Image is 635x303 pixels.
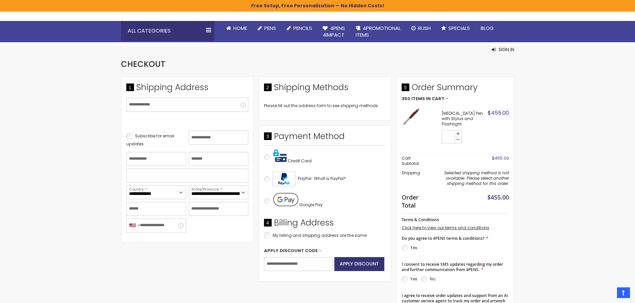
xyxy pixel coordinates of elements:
[281,21,317,36] a: Pencils
[406,21,436,36] a: Rush
[126,82,248,96] div: Shipping Address
[411,96,444,101] span: Items in Cart
[418,25,431,32] span: Rush
[334,257,384,271] button: Apply Discount
[617,287,630,298] a: Top
[293,25,312,32] span: Pencils
[323,25,345,38] span: 4Pens 4impact
[273,232,367,238] span: My billing and shipping address are the same
[436,21,475,36] a: Specials
[264,248,318,254] span: Apply Discount Code
[314,176,346,181] span: What is PayPal?
[402,261,503,272] span: I consent to receive SMS updates regarding my order and further communication from 4PENS.
[402,225,489,230] a: Click here to view our terms and conditions
[264,25,276,32] span: Pens
[121,21,214,41] div: All Categories
[121,59,165,70] span: Checkout
[492,155,509,161] span: $455.00
[448,25,470,32] span: Specials
[402,170,420,176] span: Shipping
[410,245,417,250] label: Yes
[264,82,386,96] div: Shipping Methods
[410,276,417,282] label: Yes
[475,21,499,36] a: Blog
[340,260,379,267] span: Apply Discount
[288,158,312,164] span: Credit Card
[350,21,406,43] a: 4PROMOTIONALITEMS
[481,25,494,32] span: Blog
[298,176,311,181] span: PayPal
[402,108,420,126] img: Kyra Pen with Stylus and Flashlight-Red
[430,276,435,282] label: No
[273,149,287,162] img: Pay with credit card
[252,21,281,36] a: Pens
[402,217,439,223] span: Terms & Conditions
[487,193,509,201] span: $455.00
[126,133,174,147] span: Subscribe for email updates
[233,25,247,32] span: Home
[402,192,424,210] strong: Order Total
[492,46,514,53] button: Sign In
[264,131,386,145] div: Payment Method
[499,46,514,53] span: Sign In
[314,175,346,183] a: What is PayPal?
[299,202,323,208] span: Google Pay
[273,172,295,186] img: Acceptance Mark
[444,170,509,186] span: Selected shipping method is not available. Please select another shipping method for this order.
[273,193,298,206] img: Pay with Google Pay
[402,235,484,241] span: Do you agree to 4PENS terms & conditions?
[264,103,386,108] div: Please fill out the address form to see shipping methods.
[264,217,386,232] div: Billing Address
[488,109,509,117] span: $455.00
[356,25,401,38] span: 4PROMOTIONAL ITEMS
[402,82,509,96] span: Order Summary
[317,21,350,43] a: 4Pens4impact
[402,96,410,101] span: 350
[127,219,142,232] div: United States: +1
[221,21,252,36] a: Home
[402,153,427,168] th: Cart Subtotal
[442,111,486,127] strong: [MEDICAL_DATA] Pen with Stylus and Flashlight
